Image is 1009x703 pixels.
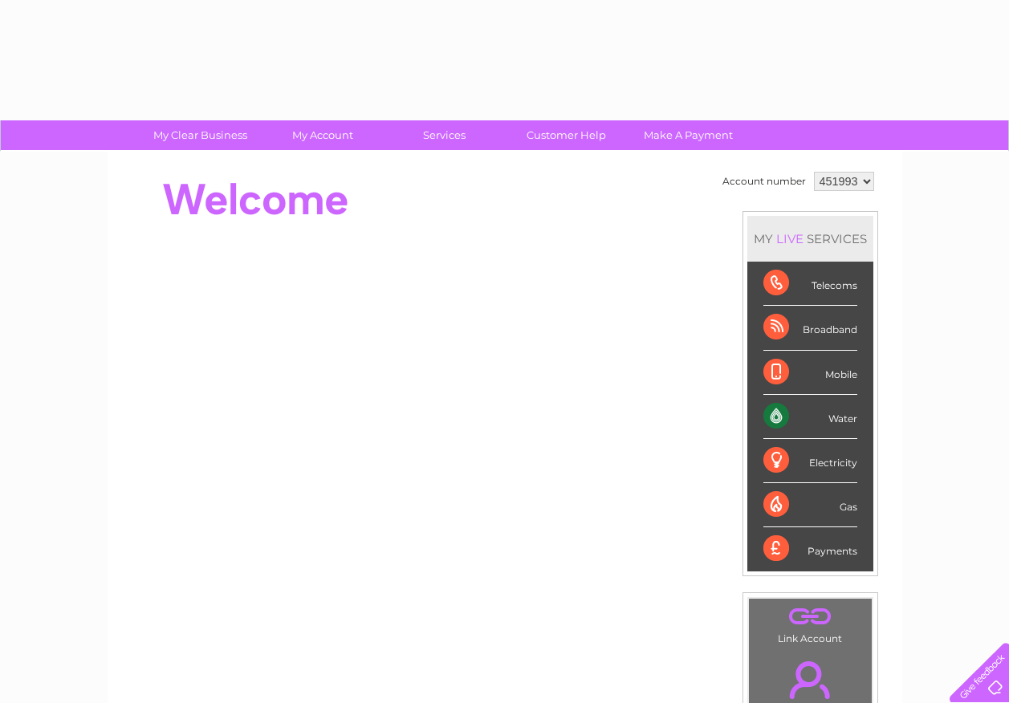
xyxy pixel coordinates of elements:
a: . [753,603,868,631]
a: My Account [256,120,389,150]
div: MY SERVICES [747,216,873,262]
td: Link Account [748,598,873,648]
div: Water [763,395,857,439]
div: Payments [763,527,857,571]
div: LIVE [773,231,807,246]
div: Broadband [763,306,857,350]
a: Customer Help [500,120,633,150]
a: My Clear Business [134,120,266,150]
a: Services [378,120,511,150]
div: Telecoms [763,262,857,306]
td: Account number [718,168,810,195]
div: Gas [763,483,857,527]
a: Make A Payment [622,120,755,150]
div: Mobile [763,351,857,395]
div: Electricity [763,439,857,483]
